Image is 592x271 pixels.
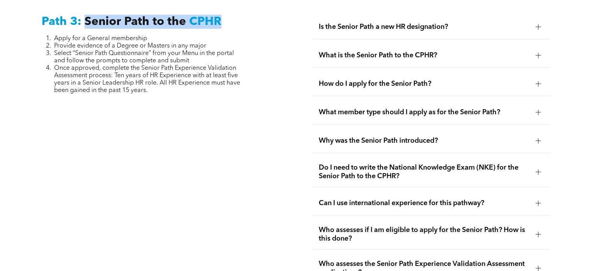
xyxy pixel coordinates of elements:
[319,163,529,181] span: Do I need to write the National Knowledge Exam (NKE) for the Senior Path to the CPHR?
[319,108,529,117] span: What member type should I apply as for the Senior Path?
[319,51,529,60] span: What is the Senior Path to the CPHR?
[54,35,147,42] span: Apply for a General membership
[319,80,529,88] span: How do I apply for the Senior Path?
[319,226,529,243] span: Who assesses if I am eligible to apply for the Senior Path? How is this done?
[319,136,529,145] span: Why was the Senior Path introduced?
[54,65,240,94] span: Once approved, complete the Senior Path Experience Validation Assessment process: Ten years of HR...
[54,43,206,49] span: Provide evidence of a Degree or Masters in any major
[42,16,81,28] span: Path 3:
[319,199,529,207] span: Can I use international experience for this pathway?
[189,16,221,28] span: CPHR
[84,16,186,28] span: Senior Path to the
[54,50,234,64] span: Select “Senior Path Questionnaire” from your Menu in the portal and follow the prompts to complet...
[319,23,529,31] span: Is the Senior Path a new HR designation?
